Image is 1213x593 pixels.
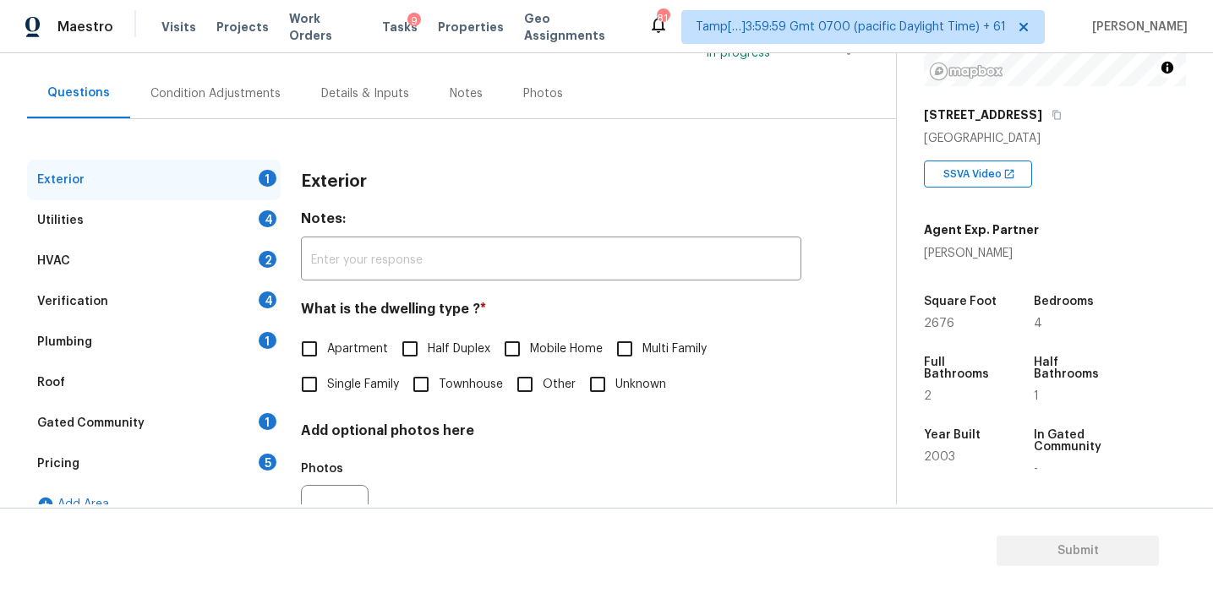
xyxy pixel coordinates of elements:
span: 2003 [924,451,955,463]
span: Other [543,376,576,394]
div: 814 [657,10,669,27]
a: Mapbox homepage [929,62,1003,81]
div: Pricing [37,455,79,472]
div: 1 [259,170,276,187]
span: Toggle attribution [1162,58,1172,77]
div: Notes [450,85,483,102]
button: Toggle attribution [1157,57,1177,78]
h5: [STREET_ADDRESS] [924,106,1042,123]
h5: Bedrooms [1034,296,1094,307]
span: In-progress [706,47,770,59]
span: SSVA Video [943,166,1008,182]
img: Open In New Icon [1003,168,1015,180]
span: 4 [1034,318,1042,329]
span: Multi Family [642,340,707,358]
span: Unknown [615,376,666,394]
div: 1 [259,332,276,349]
div: Condition Adjustments [150,85,281,102]
h4: Add optional photos here [301,422,801,446]
div: 1 [259,413,276,430]
div: 4 [259,210,276,227]
span: Tasks [382,21,418,33]
span: Work Orders [289,10,362,44]
h5: Photos [301,463,343,475]
div: Verification [37,293,108,310]
div: HVAC [37,253,70,269]
span: [PERSON_NAME] [1085,19,1188,35]
div: Add Area [27,484,281,525]
span: Single Family [327,376,399,394]
div: 2 [259,251,276,268]
span: Townhouse [439,376,503,394]
h5: Full Bathrooms [924,356,1002,380]
div: 4 [259,291,276,308]
div: Photos [523,85,563,102]
h5: In Gated Community [1034,429,1112,453]
div: Gated Community [37,415,145,432]
span: 2 [924,390,932,402]
div: Utilities [37,212,84,229]
h5: Agent Exp. Partner [924,221,1039,238]
span: Apartment [327,340,388,358]
span: - [1034,463,1038,475]
h5: Year Built [924,429,981,441]
span: Geo Assignments [524,10,628,44]
h3: Exterior [301,173,367,190]
span: Maestro [57,19,113,35]
div: Details & Inputs [321,85,409,102]
span: 2676 [924,318,954,329]
h4: Notes: [301,210,801,234]
div: SSVA Video [924,160,1032,188]
div: Roof [37,374,65,391]
div: 9 [407,13,421,30]
h4: What is the dwelling type ? [301,301,801,324]
div: Questions [47,84,110,101]
span: Mobile Home [530,340,603,358]
h5: Half Bathrooms [1034,356,1112,380]
h5: Square Foot [924,296,997,307]
div: 5 [259,454,276,471]
span: Half Duplex [428,340,490,358]
span: Visits [161,19,196,35]
span: Projects [216,19,269,35]
div: Plumbing [37,334,92,351]
div: [PERSON_NAME] [924,245,1039,262]
div: Exterior [37,171,85,188]
span: 1 [1034,390,1039,402]
div: [GEOGRAPHIC_DATA] [924,130,1186,147]
input: Enter your response [301,241,801,280]
span: Properties [438,19,504,35]
span: Tamp[…]3:59:59 Gmt 0700 (pacific Daylight Time) + 61 [696,19,1006,35]
button: Copy Address [1049,107,1064,122]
